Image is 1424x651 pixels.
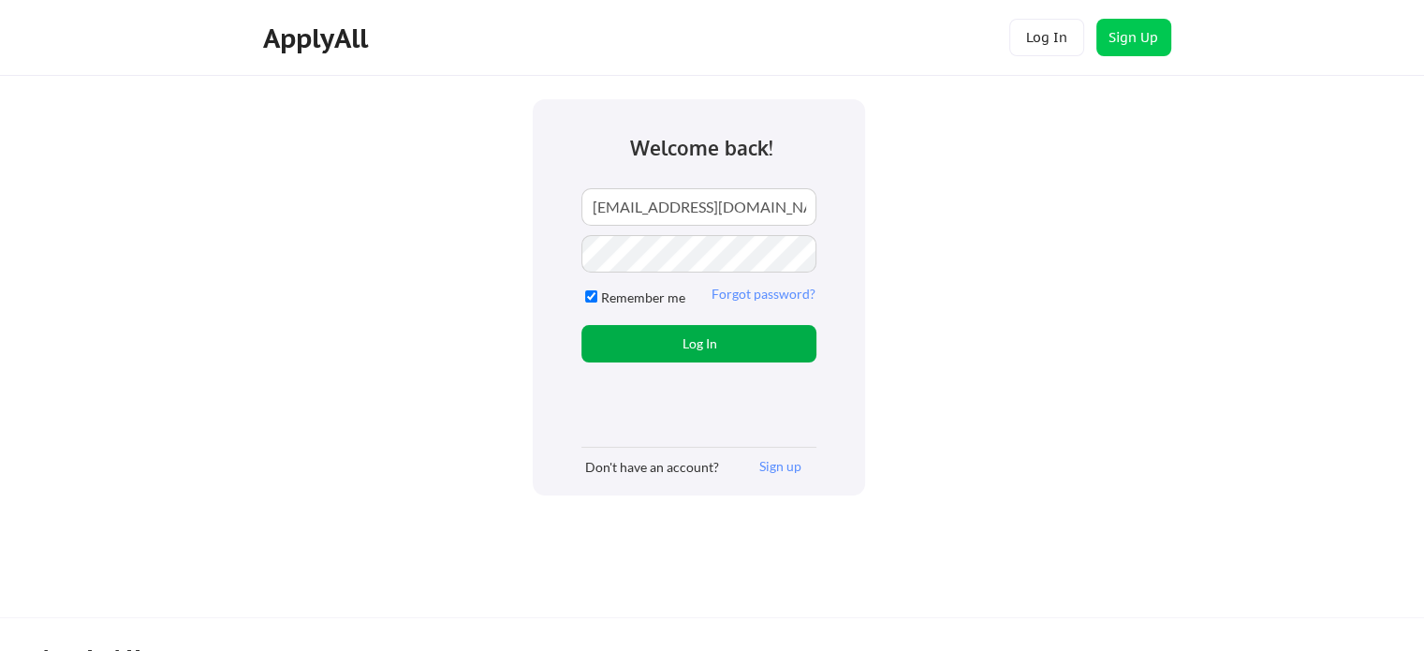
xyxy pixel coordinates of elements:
[600,289,684,305] label: Remember me
[1009,19,1084,56] button: Log In
[581,325,816,362] button: Log In
[708,286,817,303] button: Forgot password?
[1096,19,1171,56] button: Sign Up
[584,458,733,477] div: Don't have an account?
[744,458,815,476] button: Sign up
[594,133,809,163] div: Welcome back!
[581,188,816,226] input: Email
[263,22,374,54] div: ApplyAll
